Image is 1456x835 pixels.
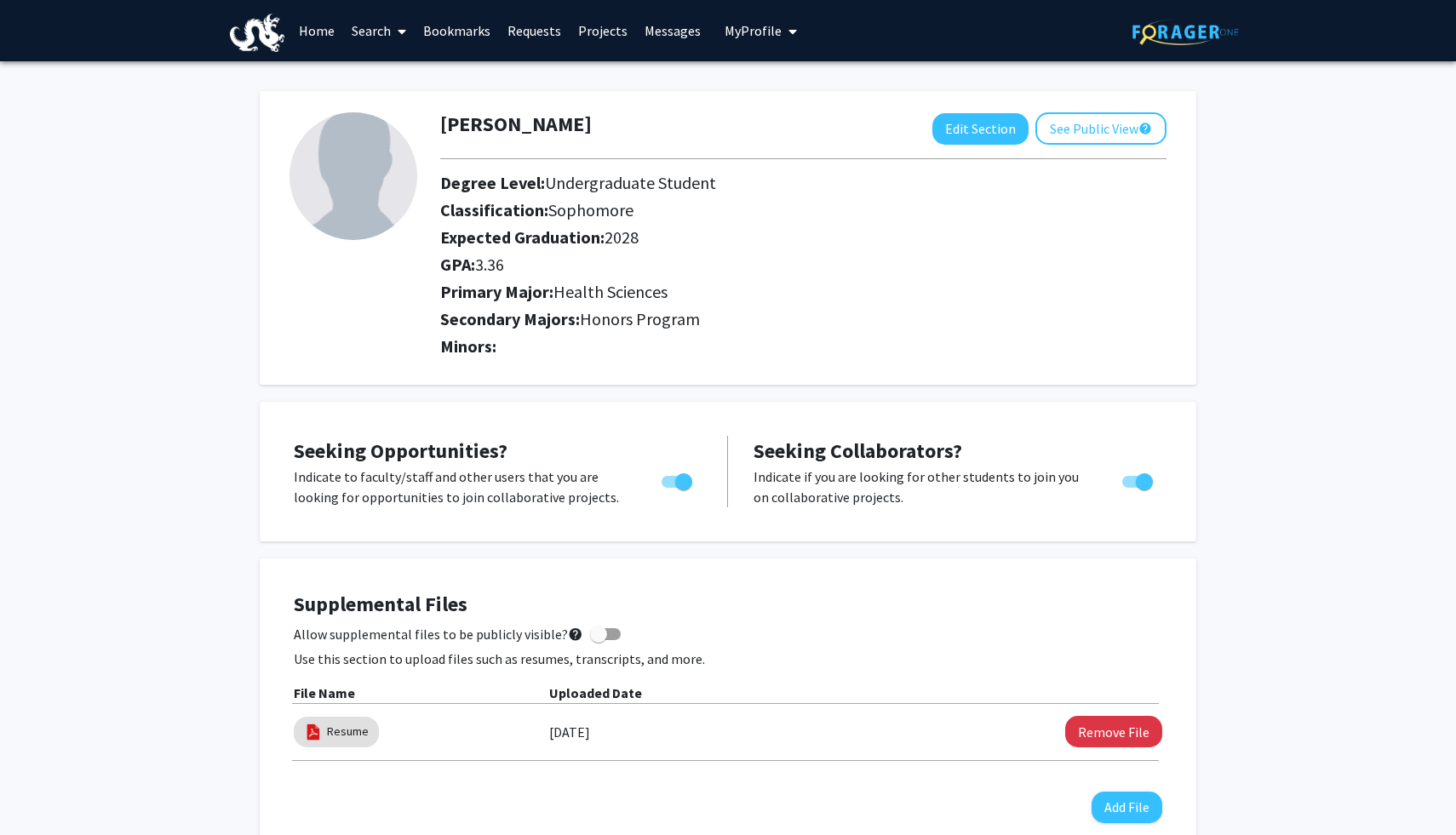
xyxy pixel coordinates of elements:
[568,624,583,644] mat-icon: help
[548,199,633,220] span: Sophomore
[304,723,323,741] img: pdf_icon.png
[230,14,284,52] img: Drexel University Logo
[549,718,590,746] label: [DATE]
[754,438,962,464] span: Seeking Collaborators?
[289,112,417,240] img: Profile Picture
[440,173,1167,193] h2: Degree Level:
[294,649,1162,669] p: Use this section to upload files such as resumes, transcripts, and more.
[1115,466,1162,492] div: Toggle
[605,226,639,248] span: 2028
[440,282,1167,302] h2: Primary Major:
[545,172,716,193] span: Undergraduate Student
[655,466,702,492] div: Toggle
[1132,19,1239,45] img: ForagerOne Logo
[440,200,1167,220] h2: Classification:
[290,1,343,60] a: Home
[475,254,504,275] span: 3.36
[440,336,1167,357] h2: Minors:
[415,1,499,60] a: Bookmarks
[294,438,507,464] span: Seeking Opportunities?
[499,1,570,60] a: Requests
[1065,716,1162,747] button: Remove Resume File
[636,1,709,60] a: Messages
[1092,792,1162,823] button: Add File
[294,624,583,644] span: Allow supplemental files to be publicly visible?
[549,684,642,701] b: Uploaded Date
[440,112,592,137] h1: [PERSON_NAME]
[1035,112,1167,145] button: See Public View
[440,227,1167,248] h2: Expected Graduation:
[294,684,355,701] b: File Name
[754,466,1090,507] p: Indicate if you are looking for other students to join you on collaborative projects.
[570,1,636,60] a: Projects
[327,723,369,741] a: Resume
[553,281,668,302] span: Health Sciences
[294,592,1162,617] h4: Supplemental Files
[1138,118,1152,139] mat-icon: help
[580,308,700,329] span: Honors Program
[932,113,1029,145] button: Edit Section
[13,758,72,822] iframe: Chat
[725,22,782,39] span: My Profile
[343,1,415,60] a: Search
[294,466,629,507] p: Indicate to faculty/staff and other users that you are looking for opportunities to join collabor...
[440,309,1167,329] h2: Secondary Majors:
[440,255,1167,275] h2: GPA:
